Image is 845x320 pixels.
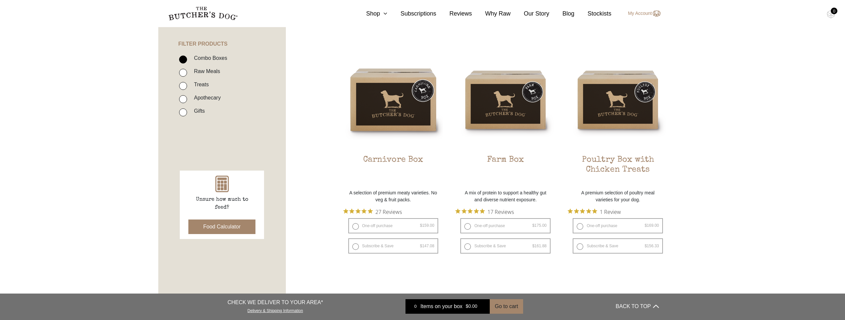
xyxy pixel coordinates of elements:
[532,244,535,248] span: $
[616,299,659,314] button: BACK TO TOP
[574,9,611,18] a: Stockists
[568,189,668,203] p: A premium selection of poultry meal varieties for your dog.
[455,50,556,150] img: Farm Box
[460,238,551,254] label: Subscribe & Save
[532,223,547,228] bdi: 175.00
[248,307,303,313] a: Delivery & Shipping Information
[348,218,439,233] label: One-off purchase
[158,17,286,47] h4: FILTER PRODUCTS
[568,50,668,150] img: Poultry Box with Chicken Treats
[455,207,514,217] button: Rated 4.9 out of 5 stars from 17 reviews. Jump to reviews.
[188,220,255,234] button: Food Calculator
[511,9,549,18] a: Our Story
[420,223,422,228] span: $
[455,189,556,203] p: A mix of protein to support a healthy gut and diverse nutrient exposure.
[455,155,556,186] h2: Farm Box
[645,223,659,228] bdi: 169.00
[436,9,472,18] a: Reviews
[568,207,621,217] button: Rated 5 out of 5 stars from 1 reviews. Jump to reviews.
[387,9,436,18] a: Subscriptions
[573,218,663,233] label: One-off purchase
[645,244,647,248] span: $
[549,9,574,18] a: Blog
[827,10,835,19] img: TBD_Cart-Empty.png
[191,67,220,76] label: Raw Meals
[227,299,323,306] p: CHECK WE DELIVER TO YOUR AREA*
[375,207,402,217] span: 27 Reviews
[343,207,402,217] button: Rated 4.9 out of 5 stars from 27 reviews. Jump to reviews.
[621,10,660,18] a: My Account
[645,244,659,248] bdi: 156.33
[410,303,420,310] div: 0
[645,223,647,228] span: $
[191,54,227,62] label: Combo Boxes
[191,80,209,89] label: Treats
[189,196,255,212] p: Unsure how much to feed?
[343,189,443,203] p: A selection of premium meaty varieties. No veg & fruit packs.
[420,244,434,248] bdi: 147.08
[568,155,668,186] h2: Poultry Box with Chicken Treats
[343,50,443,186] a: Carnivore BoxCarnivore Box
[455,50,556,186] a: Farm BoxFarm Box
[532,223,535,228] span: $
[343,50,443,150] img: Carnivore Box
[405,299,490,314] a: 0 Items on your box $0.00
[466,304,477,309] bdi: 0.00
[532,244,547,248] bdi: 161.88
[353,9,387,18] a: Shop
[420,223,434,228] bdi: 159.00
[472,9,511,18] a: Why Raw
[490,299,523,314] button: Go to cart
[831,8,837,14] div: 0
[568,50,668,186] a: Poultry Box with Chicken TreatsPoultry Box with Chicken Treats
[573,238,663,254] label: Subscribe & Save
[487,207,514,217] span: 17 Reviews
[348,238,439,254] label: Subscribe & Save
[466,304,468,309] span: $
[343,155,443,186] h2: Carnivore Box
[191,106,205,115] label: Gifts
[191,93,221,102] label: Apothecary
[600,207,621,217] span: 1 Review
[460,218,551,233] label: One-off purchase
[420,244,422,248] span: $
[420,302,462,310] span: Items on your box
